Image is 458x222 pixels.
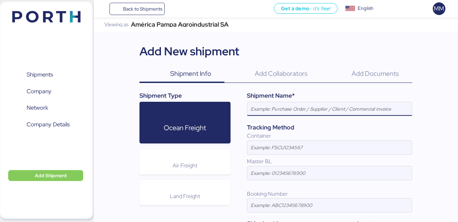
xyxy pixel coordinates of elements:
[4,83,84,99] a: Company
[27,120,70,129] span: Company Details
[35,171,67,180] span: Add Shipment
[434,4,444,13] span: MM
[27,70,53,80] span: Shipments
[4,116,84,132] a: Company Details
[109,3,165,15] a: Back to Shipments
[98,3,109,15] button: Menu
[4,67,84,83] a: Shipments
[8,170,83,181] button: Add Shipment
[139,91,231,100] div: Shipment Type
[358,5,373,12] div: English
[255,69,308,78] span: Add Collaborators
[247,158,272,165] span: Master BL
[139,43,239,60] div: Add New shipment
[104,22,129,27] div: Viewing as
[247,190,288,197] span: Booking Number
[27,103,48,113] span: Network
[4,100,84,116] a: Network
[170,193,200,200] span: Land Freight
[173,162,197,169] span: Air Freight
[247,166,412,180] input: Example: 012345678900
[247,132,271,139] span: Container
[352,69,399,78] span: Add Documents
[123,5,162,13] span: Back to Shipments
[247,91,412,100] div: Shipment Name*
[131,22,228,27] div: América Pampa Agroindustrial SA
[27,86,51,96] span: Company
[164,123,206,132] span: Ocean Freight
[247,141,412,154] input: Example: FSCU1234567
[170,69,211,78] span: Shipment Info
[247,198,412,212] input: Example: ABC12345678900
[247,102,412,116] input: Example: Purchase Order / Supplier / Client / Commercial invoice
[247,123,412,132] div: Tracking Method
